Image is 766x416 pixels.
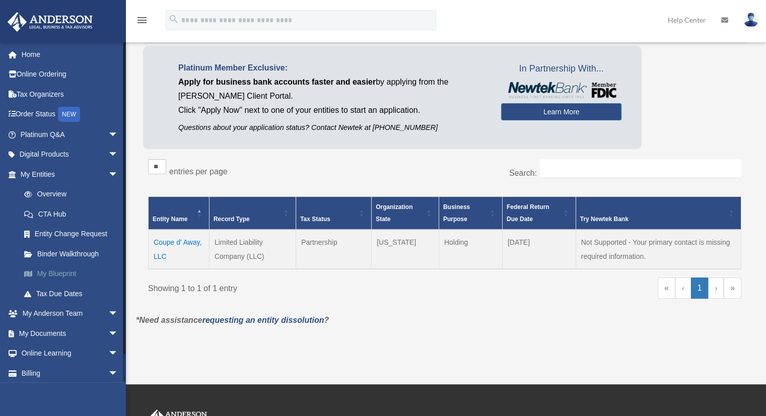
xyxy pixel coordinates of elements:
th: Business Purpose: Activate to sort [439,196,502,230]
td: Not Supported - Your primary contact is missing required information. [576,230,741,269]
a: Platinum Q&Aarrow_drop_down [7,124,133,145]
label: entries per page [169,167,228,176]
th: Entity Name: Activate to invert sorting [149,196,210,230]
td: Limited Liability Company (LLC) [209,230,296,269]
a: Last [724,278,741,299]
span: Organization State [376,203,412,223]
a: CTA Hub [14,204,133,224]
em: *Need assistance ? [136,316,329,324]
div: Showing 1 to 1 of 1 entry [148,278,437,296]
a: Billingarrow_drop_down [7,363,133,383]
td: Coupe d' Away, LLC [149,230,210,269]
p: Click "Apply Now" next to one of your entities to start an application. [178,103,486,117]
a: My Entitiesarrow_drop_down [7,164,133,184]
a: requesting an entity dissolution [202,316,324,324]
span: Tax Status [300,216,330,223]
th: Try Newtek Bank : Activate to sort [576,196,741,230]
span: arrow_drop_down [108,343,128,364]
a: Tax Organizers [7,84,133,104]
th: Record Type: Activate to sort [209,196,296,230]
span: Entity Name [153,216,187,223]
td: [DATE] [502,230,576,269]
div: Try Newtek Bank [580,213,726,225]
a: Home [7,44,133,64]
p: by applying from the [PERSON_NAME] Client Portal. [178,75,486,103]
td: Partnership [296,230,372,269]
span: arrow_drop_down [108,145,128,165]
a: Order StatusNEW [7,104,133,125]
span: arrow_drop_down [108,304,128,324]
a: Next [708,278,724,299]
span: Federal Return Due Date [507,203,549,223]
a: Digital Productsarrow_drop_down [7,145,133,165]
span: Apply for business bank accounts faster and easier [178,78,376,86]
label: Search: [509,169,537,177]
a: Online Ordering [7,64,133,85]
p: Platinum Member Exclusive: [178,61,486,75]
span: arrow_drop_down [108,164,128,185]
a: Previous [675,278,691,299]
th: Federal Return Due Date: Activate to sort [502,196,576,230]
th: Organization State: Activate to sort [372,196,439,230]
a: Online Learningarrow_drop_down [7,343,133,364]
a: Tax Due Dates [14,284,133,304]
a: Binder Walkthrough [14,244,133,264]
img: Anderson Advisors Platinum Portal [5,12,96,32]
a: My Anderson Teamarrow_drop_down [7,304,133,324]
i: search [168,14,179,25]
img: User Pic [743,13,758,27]
td: Holding [439,230,502,269]
span: arrow_drop_down [108,124,128,145]
td: [US_STATE] [372,230,439,269]
a: Entity Change Request [14,224,133,244]
a: 1 [691,278,709,299]
span: Business Purpose [443,203,470,223]
th: Tax Status: Activate to sort [296,196,372,230]
a: My Documentsarrow_drop_down [7,323,133,343]
p: Questions about your application status? Contact Newtek at [PHONE_NUMBER] [178,121,486,134]
i: menu [136,14,148,26]
span: arrow_drop_down [108,323,128,344]
span: In Partnership With... [501,61,621,77]
a: Overview [14,184,128,204]
img: NewtekBankLogoSM.png [506,82,616,98]
span: arrow_drop_down [108,363,128,384]
a: My Blueprint [14,264,133,284]
div: NEW [58,107,80,122]
span: Record Type [214,216,250,223]
a: First [658,278,675,299]
a: menu [136,18,148,26]
a: Learn More [501,103,621,120]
